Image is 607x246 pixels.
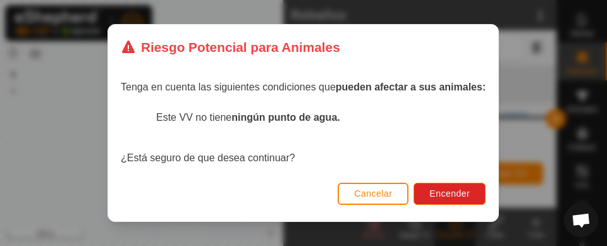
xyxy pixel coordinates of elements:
[430,188,470,199] span: Encender
[121,37,340,57] div: Riesgo Potencial para Animales
[156,112,340,123] span: Este VV no tiene
[121,110,486,166] div: ¿Está seguro de que desea continuar?
[232,112,341,123] strong: ningún punto de agua.
[564,203,598,237] div: Chat abierto
[355,188,393,199] span: Cancelar
[121,82,486,92] span: Tenga en cuenta las siguientes condiciones que
[338,183,409,205] button: Cancelar
[414,183,486,205] button: Encender
[336,82,486,92] strong: pueden afectar a sus animales:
